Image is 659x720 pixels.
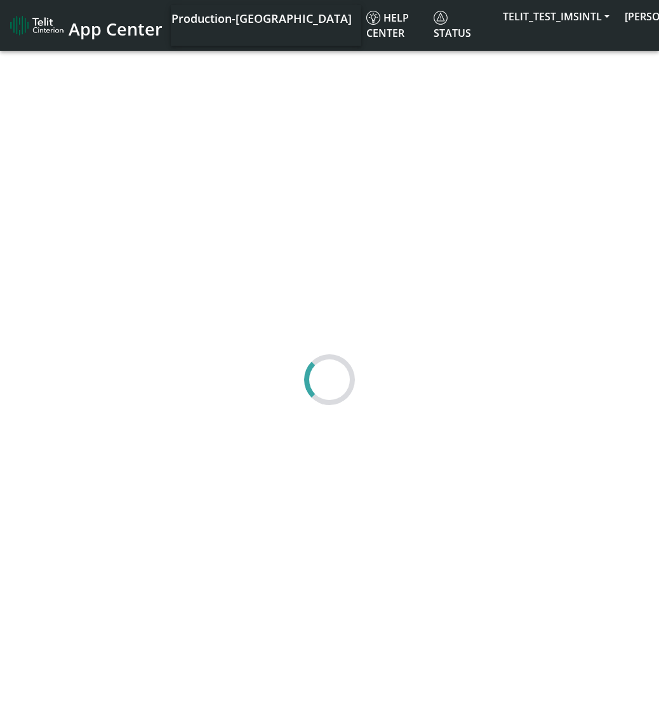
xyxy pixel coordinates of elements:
img: logo-telit-cinterion-gw-new.png [10,15,63,36]
a: Your current platform instance [171,5,351,30]
a: App Center [10,12,161,39]
button: TELIT_TEST_IMSINTL [495,5,617,28]
span: Status [434,11,471,40]
span: Production-[GEOGRAPHIC_DATA] [171,11,352,26]
a: Help center [361,5,429,46]
a: Status [429,5,495,46]
span: Help center [366,11,409,40]
img: knowledge.svg [366,11,380,25]
span: App Center [69,17,163,41]
img: status.svg [434,11,448,25]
